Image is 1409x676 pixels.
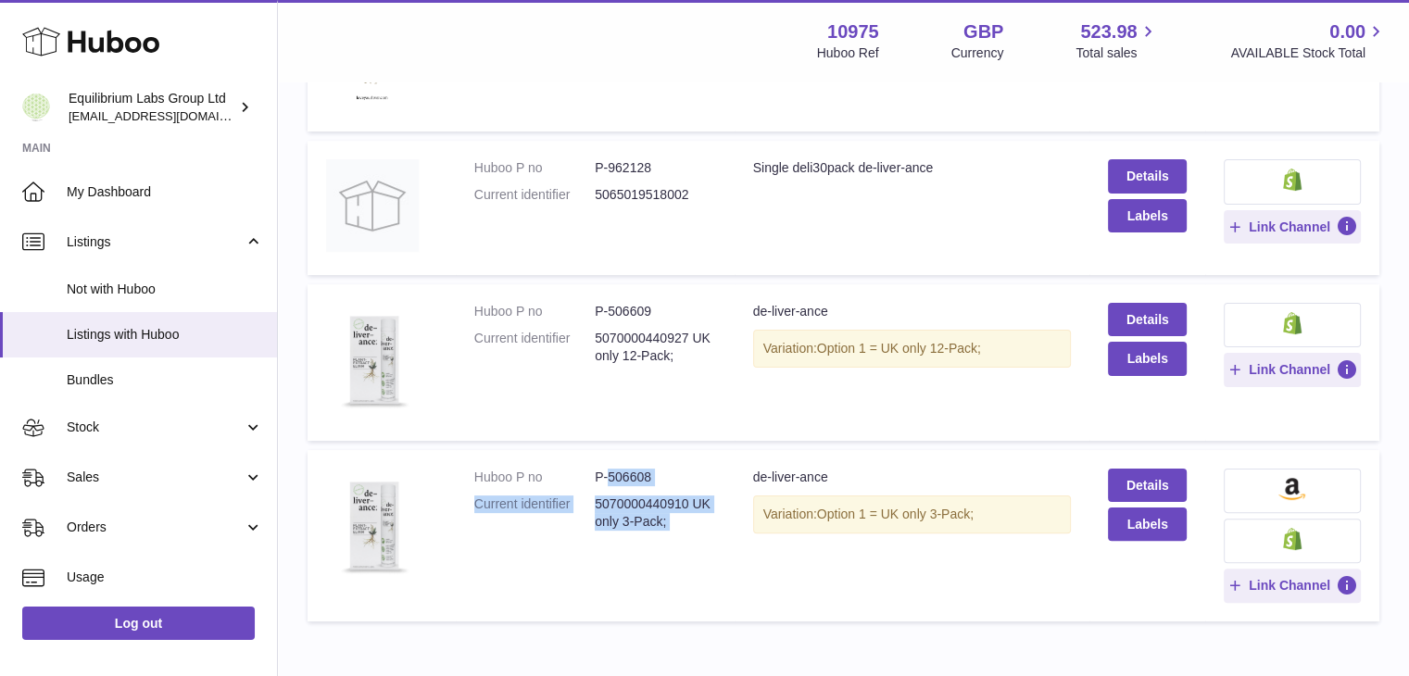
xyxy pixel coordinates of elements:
[1108,507,1186,541] button: Labels
[1283,528,1302,550] img: shopify-small.png
[67,469,244,486] span: Sales
[1230,44,1387,62] span: AVAILABLE Stock Total
[1278,478,1305,500] img: amazon-small.png
[817,341,981,356] span: Option 1 = UK only 12-Pack;
[827,19,879,44] strong: 10975
[67,569,263,586] span: Usage
[753,159,1072,177] div: Single deli30pack de-liver-ance
[474,303,595,320] dt: Huboo P no
[1076,44,1158,62] span: Total sales
[595,330,715,365] dd: 5070000440927 UK only 12-Pack;
[1108,303,1186,336] a: Details
[753,495,1072,533] div: Variation:
[474,495,595,531] dt: Current identifier
[753,303,1072,320] div: de-liver-ance
[67,326,263,344] span: Listings with Huboo
[1249,219,1330,235] span: Link Channel
[69,90,235,125] div: Equilibrium Labs Group Ltd
[595,469,715,486] dd: P-506608
[595,495,715,531] dd: 5070000440910 UK only 3-Pack;
[67,419,244,436] span: Stock
[22,607,255,640] a: Log out
[67,183,263,201] span: My Dashboard
[963,19,1003,44] strong: GBP
[1249,577,1330,594] span: Link Channel
[474,186,595,204] dt: Current identifier
[1080,19,1137,44] span: 523.98
[326,469,419,583] img: de-liver-ance
[1283,169,1302,191] img: shopify-small.png
[67,281,263,298] span: Not with Huboo
[1076,19,1158,62] a: 523.98 Total sales
[67,371,263,389] span: Bundles
[474,159,595,177] dt: Huboo P no
[1108,342,1186,375] button: Labels
[69,108,272,123] span: [EMAIL_ADDRESS][DOMAIN_NAME]
[1108,199,1186,232] button: Labels
[1108,469,1186,502] a: Details
[595,186,715,204] dd: 5065019518002
[1224,210,1361,244] button: Link Channel
[817,44,879,62] div: Huboo Ref
[1224,353,1361,386] button: Link Channel
[326,159,419,252] img: Single deli30pack de-liver-ance
[753,469,1072,486] div: de-liver-ance
[22,94,50,121] img: internalAdmin-10975@internal.huboo.com
[1329,19,1365,44] span: 0.00
[595,303,715,320] dd: P-506609
[67,519,244,536] span: Orders
[474,469,595,486] dt: Huboo P no
[1224,569,1361,602] button: Link Channel
[1108,159,1186,193] a: Details
[1249,361,1330,378] span: Link Channel
[951,44,1004,62] div: Currency
[595,159,715,177] dd: P-962128
[474,330,595,365] dt: Current identifier
[817,507,974,521] span: Option 1 = UK only 3-Pack;
[753,330,1072,368] div: Variation:
[1230,19,1387,62] a: 0.00 AVAILABLE Stock Total
[326,303,419,418] img: de-liver-ance
[67,233,244,251] span: Listings
[1283,312,1302,334] img: shopify-small.png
